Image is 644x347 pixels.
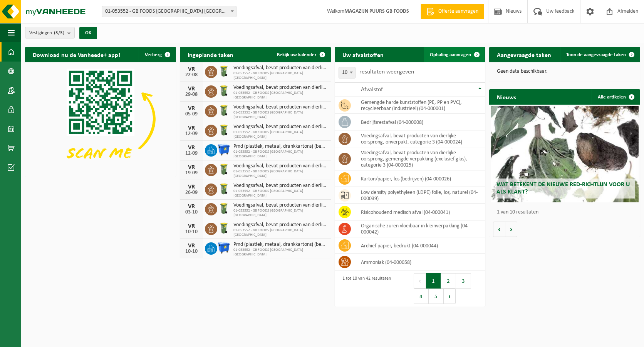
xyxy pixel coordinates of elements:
span: Bekijk uw kalender [277,52,317,57]
a: Alle artikelen [592,89,639,105]
a: Toon de aangevraagde taken [560,47,639,62]
span: Pmd (plastiek, metaal, drankkartons) (bedrijven) [233,143,327,150]
button: Next [444,289,456,304]
img: WB-0140-HPE-GN-50 [217,104,230,117]
td: bedrijfsrestafval (04-000008) [355,114,486,130]
span: 01-053552 - GB FOODS [GEOGRAPHIC_DATA] [GEOGRAPHIC_DATA] [233,209,327,218]
div: VR [184,86,199,92]
button: 4 [414,289,429,304]
span: 01-053552 - GB FOODS [GEOGRAPHIC_DATA] [GEOGRAPHIC_DATA] [233,248,327,257]
img: WB-0140-HPE-GN-50 [217,222,230,235]
a: Offerte aanvragen [421,4,484,19]
div: 10-10 [184,229,199,235]
img: WB-0140-HPE-GN-50 [217,65,230,78]
div: 1 tot 10 van 42 resultaten [339,272,391,305]
span: Wat betekent de nieuwe RED-richtlijn voor u als klant? [496,182,630,195]
strong: MAGAZIJN PUURS GB FOODS [344,8,409,14]
h2: Uw afvalstoffen [335,47,391,62]
button: 2 [441,273,456,289]
td: archief papier, bedrukt (04-000044) [355,237,486,254]
img: WB-1100-HPE-BE-01 [217,241,230,254]
h2: Download nu de Vanheede+ app! [25,47,128,62]
span: 10 [339,67,355,78]
span: Voedingsafval, bevat producten van dierlijke oorsprong, onverpakt, categorie 3 [233,104,327,110]
div: 05-09 [184,112,199,117]
div: VR [184,184,199,190]
h2: Nieuws [489,89,524,104]
div: VR [184,204,199,210]
span: Toon de aangevraagde taken [566,52,626,57]
label: resultaten weergeven [359,69,414,75]
span: 01-053552 - GB FOODS [GEOGRAPHIC_DATA] [GEOGRAPHIC_DATA] [233,150,327,159]
td: gemengde harde kunststoffen (PE, PP en PVC), recycleerbaar (industrieel) (04-000001) [355,97,486,114]
span: 01-053552 - GB FOODS [GEOGRAPHIC_DATA] [GEOGRAPHIC_DATA] [233,110,327,120]
span: Voedingsafval, bevat producten van dierlijke oorsprong, onverpakt, categorie 3 [233,163,327,169]
td: voedingsafval, bevat producten van dierlijke oorsprong, onverpakt, categorie 3 (04-000024) [355,130,486,147]
div: VR [184,145,199,151]
button: 1 [426,273,441,289]
button: 5 [429,289,444,304]
img: WB-0140-HPE-GN-50 [217,84,230,97]
div: VR [184,243,199,249]
td: ammoniak (04-000058) [355,254,486,270]
button: 3 [456,273,471,289]
div: VR [184,66,199,72]
div: 03-10 [184,210,199,215]
div: 22-08 [184,72,199,78]
span: 10 [339,67,356,78]
div: VR [184,164,199,170]
span: 01-053552 - GB FOODS [GEOGRAPHIC_DATA] [GEOGRAPHIC_DATA] [233,228,327,237]
h2: Aangevraagde taken [489,47,559,62]
img: Download de VHEPlus App [25,62,176,175]
h2: Ingeplande taken [180,47,241,62]
img: WB-0140-HPE-GN-50 [217,202,230,215]
div: VR [184,105,199,112]
div: 10-10 [184,249,199,254]
span: 01-053552 - GB FOODS BELGIUM NV - PUURS-SINT-AMANDS [102,6,236,17]
a: Wat betekent de nieuwe RED-richtlijn voor u als klant? [491,106,639,202]
p: 1 van 10 resultaten [497,210,636,215]
button: Volgende [505,222,517,237]
button: Vorige [493,222,505,237]
span: Voedingsafval, bevat producten van dierlijke oorsprong, onverpakt, categorie 3 [233,222,327,228]
img: WB-0140-HPE-GN-50 [217,163,230,176]
span: 01-053552 - GB FOODS [GEOGRAPHIC_DATA] [GEOGRAPHIC_DATA] [233,71,327,80]
img: WB-0140-HPE-GN-50 [217,123,230,137]
button: Vestigingen(3/3) [25,27,75,38]
span: Voedingsafval, bevat producten van dierlijke oorsprong, onverpakt, categorie 3 [233,183,327,189]
span: 01-053552 - GB FOODS [GEOGRAPHIC_DATA] [GEOGRAPHIC_DATA] [233,169,327,179]
button: Verberg [139,47,175,62]
div: 26-09 [184,190,199,195]
span: Ophaling aanvragen [430,52,471,57]
td: voedingsafval, bevat producten van dierlijke oorsprong, gemengde verpakking (exclusief glas), cat... [355,147,486,170]
span: Offerte aanvragen [436,8,480,15]
td: low density polyethyleen (LDPE) folie, los, naturel (04-000039) [355,187,486,204]
span: Vestigingen [29,27,64,39]
count: (3/3) [54,30,64,35]
span: Afvalstof [361,87,383,93]
span: Voedingsafval, bevat producten van dierlijke oorsprong, onverpakt, categorie 3 [233,85,327,91]
span: Verberg [145,52,162,57]
div: 19-09 [184,170,199,176]
td: karton/papier, los (bedrijven) (04-000026) [355,170,486,187]
div: VR [184,223,199,229]
td: organische zuren vloeibaar in kleinverpakking (04-000042) [355,220,486,237]
span: Voedingsafval, bevat producten van dierlijke oorsprong, onverpakt, categorie 3 [233,124,327,130]
div: 29-08 [184,92,199,97]
span: 01-053552 - GB FOODS [GEOGRAPHIC_DATA] [GEOGRAPHIC_DATA] [233,91,327,100]
img: WB-1100-HPE-BE-01 [217,143,230,156]
a: Bekijk uw kalender [271,47,330,62]
div: VR [184,125,199,131]
div: 12-09 [184,131,199,137]
img: WB-0140-HPE-GN-50 [217,182,230,195]
td: risicohoudend medisch afval (04-000041) [355,204,486,220]
button: Previous [414,273,426,289]
div: 12-09 [184,151,199,156]
p: Geen data beschikbaar. [497,69,632,74]
span: Pmd (plastiek, metaal, drankkartons) (bedrijven) [233,242,327,248]
button: OK [79,27,97,39]
a: Ophaling aanvragen [424,47,485,62]
span: 01-053552 - GB FOODS [GEOGRAPHIC_DATA] [GEOGRAPHIC_DATA] [233,189,327,198]
span: Voedingsafval, bevat producten van dierlijke oorsprong, onverpakt, categorie 3 [233,202,327,209]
